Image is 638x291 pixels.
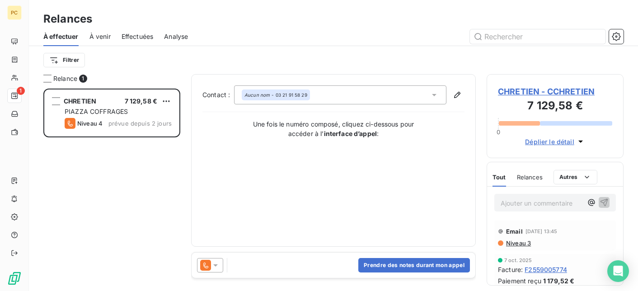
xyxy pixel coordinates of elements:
[498,85,612,98] span: CHRETIEN - CCHRETIEN
[607,260,629,282] div: Open Intercom Messenger
[122,32,154,41] span: Effectuées
[17,87,25,95] span: 1
[64,97,96,105] span: CHRETIEN
[43,89,180,291] div: grid
[493,174,506,181] span: Tout
[358,258,470,272] button: Prendre des notes durant mon appel
[43,53,85,67] button: Filtrer
[43,11,92,27] h3: Relances
[108,120,172,127] span: prévue depuis 2 jours
[498,265,523,274] span: Facture :
[79,75,87,83] span: 1
[517,174,543,181] span: Relances
[244,92,307,98] div: - 03 21 91 58 29
[497,128,500,136] span: 0
[525,137,574,146] span: Déplier le détail
[554,170,597,184] button: Autres
[7,271,22,286] img: Logo LeanPay
[89,32,111,41] span: À venir
[53,74,77,83] span: Relance
[7,5,22,20] div: PC
[243,119,424,138] p: Une fois le numéro composé, cliquez ci-dessous pour accéder à l’ :
[470,29,605,44] input: Rechercher
[164,32,188,41] span: Analyse
[525,229,558,234] span: [DATE] 13:45
[522,136,588,147] button: Déplier le détail
[504,258,532,263] span: 7 oct. 2025
[498,98,612,116] h3: 7 129,58 €
[43,32,79,41] span: À effectuer
[498,276,541,286] span: Paiement reçu
[324,130,377,137] strong: interface d’appel
[65,108,128,115] span: PIAZZA COFFRAGES
[202,90,234,99] label: Contact :
[543,276,575,286] span: 1 179,52 €
[525,265,567,274] span: F2559005774
[125,97,158,105] span: 7 129,58 €
[506,228,523,235] span: Email
[77,120,103,127] span: Niveau 4
[244,92,270,98] em: Aucun nom
[505,239,531,247] span: Niveau 3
